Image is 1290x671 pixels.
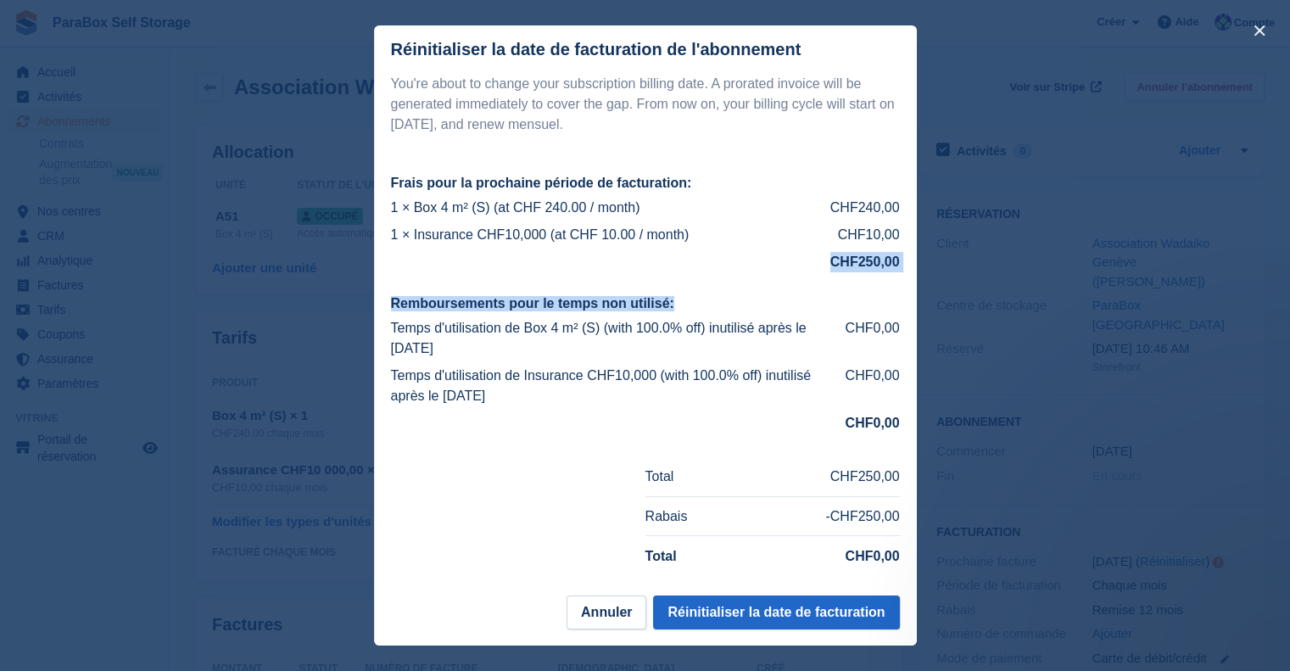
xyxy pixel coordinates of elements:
h2: Frais pour la prochaine période de facturation: [391,176,900,191]
div: Réinitialiser la date de facturation de l'abonnement [391,40,801,59]
span: 😃 [323,550,348,584]
span: disappointed reaction [226,550,270,584]
button: Réinitialiser la date de facturation [653,596,899,629]
td: Temps d'utilisation de Box 4 m² (S) (with 100.0% off) inutilisé après le [DATE] [391,315,846,362]
td: Total [645,457,738,496]
div: Fermer [542,7,572,37]
a: Ouvrir dans le centre d'assistance [181,605,402,618]
span: 😐 [279,550,304,584]
strong: CHF0,00 [845,549,899,563]
span: 😞 [235,550,260,584]
td: CHF250,00 [738,457,900,496]
td: CHF10,00 [803,221,899,249]
td: -CHF250,00 [738,496,900,536]
button: Annuler [567,596,646,629]
td: CHF240,00 [803,194,899,221]
button: Réduire la fenêtre [510,7,542,39]
td: Temps d'utilisation de Insurance CHF10,000 (with 100.0% off) inutilisé après le [DATE] [391,362,846,410]
td: 1 × Insurance CHF10,000 (at CHF 10.00 / month) [391,221,804,249]
td: CHF0,00 [845,362,899,410]
h2: Remboursements pour le temps non utilisé: [391,296,900,311]
div: Avons-nous répondu à votre question ? [20,533,563,551]
span: neutral face reaction [270,550,314,584]
td: CHF0,00 [845,315,899,362]
strong: CHF250,00 [830,254,900,269]
td: 1 × Box 4 m² (S) (at CHF 240.00 / month) [391,194,804,221]
td: Rabais [645,496,738,536]
strong: Total [645,549,677,563]
span: smiley reaction [314,550,358,584]
button: go back [11,7,43,39]
p: You're about to change your subscription billing date. A prorated invoice will be generated immed... [391,74,900,135]
strong: CHF0,00 [845,416,899,430]
button: close [1246,17,1273,44]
